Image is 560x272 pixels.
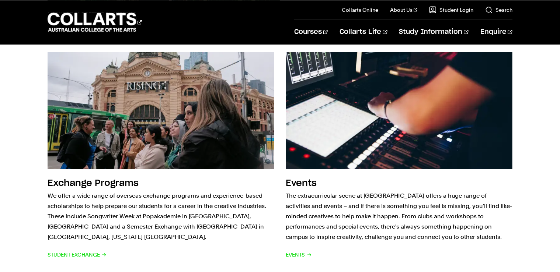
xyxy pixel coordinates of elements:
a: Student Login [429,6,473,13]
h2: Exchange Programs [48,179,139,188]
a: Exchange Programs We offer a wide range of overseas exchange programs and experience-based schola... [48,52,274,260]
p: The extracurricular scene at [GEOGRAPHIC_DATA] offers a huge range of activities and events – and... [286,191,512,242]
a: Study Information [399,20,469,44]
a: Collarts Online [342,6,378,13]
a: About Us [390,6,417,13]
span: Events [286,250,312,260]
div: Go to homepage [48,11,142,32]
a: Search [485,6,512,13]
a: Collarts Life [340,20,387,44]
h2: Events [286,179,317,188]
a: Enquire [480,20,512,44]
a: Courses [294,20,328,44]
a: Events The extracurricular scene at [GEOGRAPHIC_DATA] offers a huge range of activities and event... [286,52,512,260]
span: Student Exchange [48,250,107,260]
p: We offer a wide range of overseas exchange programs and experience-based scholarships to help pre... [48,191,274,242]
